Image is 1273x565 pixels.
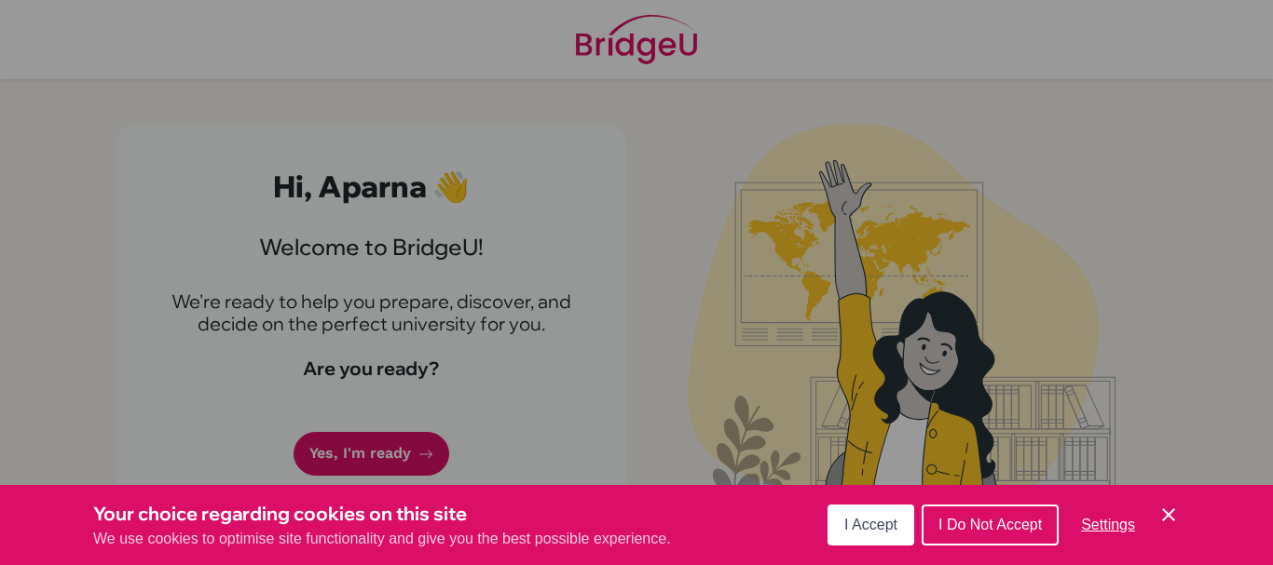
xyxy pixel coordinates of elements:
[1066,506,1150,544] button: Settings
[93,528,671,550] p: We use cookies to optimise site functionality and give you the best possible experience.
[938,517,1042,532] span: I Do Not Accept
[1157,504,1180,526] button: Save and close
[922,504,1059,545] button: I Do Not Accept
[1081,517,1135,532] span: Settings
[93,500,671,528] h3: Your choice regarding cookies on this site
[828,504,914,545] button: I Accept
[844,517,897,532] span: I Accept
